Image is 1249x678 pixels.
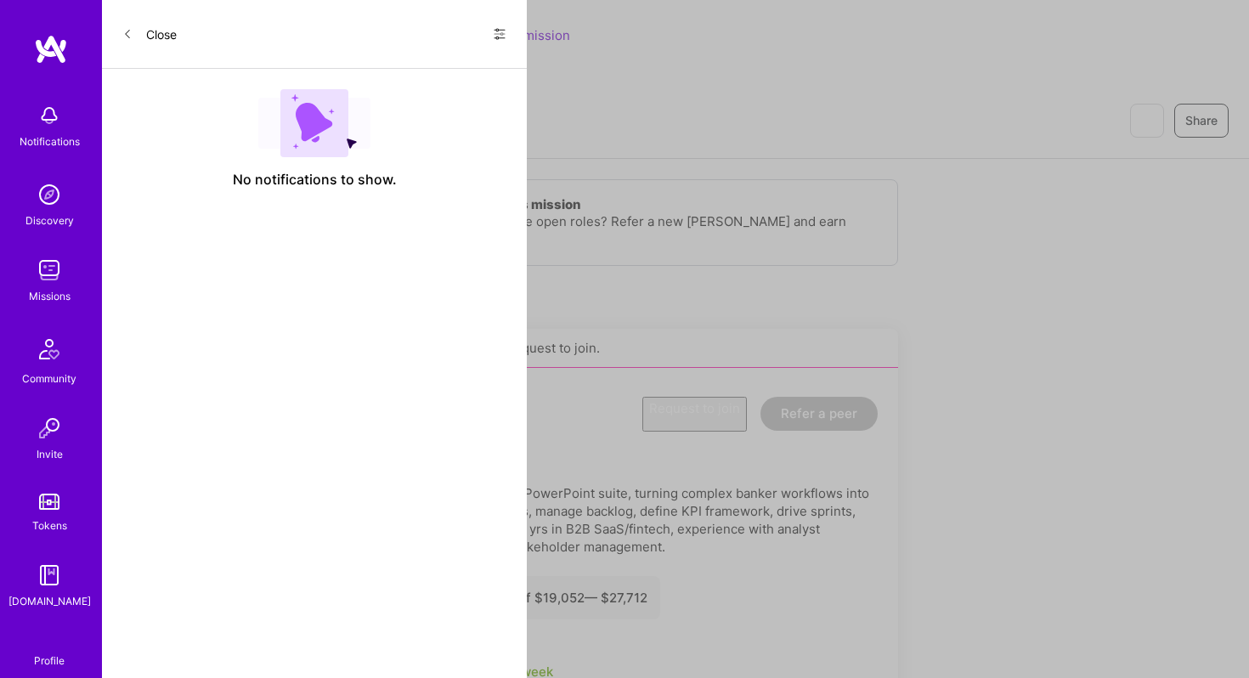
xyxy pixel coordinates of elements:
img: teamwork [32,253,66,287]
div: Community [22,370,76,387]
button: Close [122,20,177,48]
img: logo [34,34,68,65]
img: Invite [32,411,66,445]
div: Profile [34,652,65,668]
a: Profile [28,634,71,668]
div: [DOMAIN_NAME] [8,592,91,610]
div: Tokens [32,517,67,534]
img: empty [258,89,370,157]
span: No notifications to show. [233,171,397,189]
img: guide book [32,558,66,592]
img: Community [29,329,70,370]
img: bell [32,99,66,133]
div: Notifications [20,133,80,150]
img: discovery [32,178,66,212]
div: Discovery [25,212,74,229]
div: Missions [29,287,71,305]
div: Invite [37,445,63,463]
img: tokens [39,494,59,510]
